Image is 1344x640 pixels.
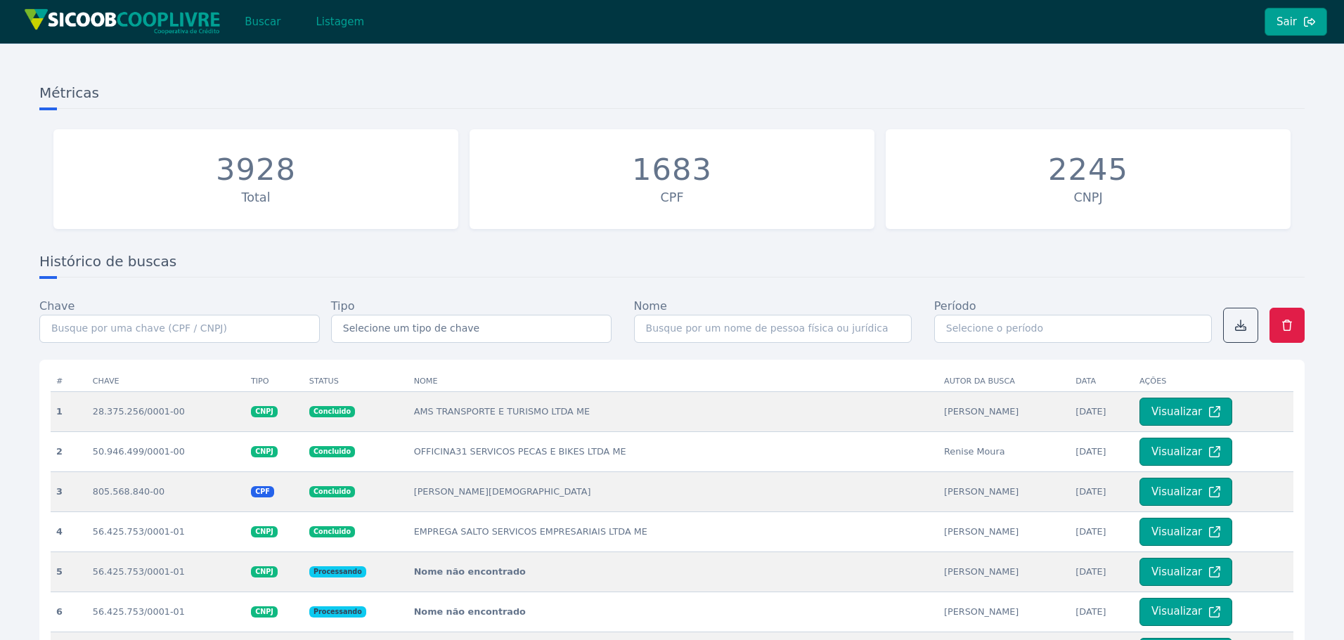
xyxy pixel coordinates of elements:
td: [PERSON_NAME] [938,391,1070,431]
span: Processando [309,606,366,618]
td: 805.568.840-00 [87,471,245,511]
button: Visualizar [1139,598,1232,626]
span: CPF [251,486,274,497]
td: OFFICINA31 SERVICOS PECAS E BIKES LTDA ME [408,431,938,471]
td: Nome não encontrado [408,551,938,592]
td: [DATE] [1070,511,1134,551]
span: CNPJ [251,526,278,537]
th: 1 [51,391,87,431]
td: 50.946.499/0001-00 [87,431,245,471]
div: CPF [477,188,867,207]
td: 56.425.753/0001-01 [87,592,245,632]
button: Listagem [304,8,376,36]
th: Tipo [245,371,304,392]
th: Autor da busca [938,371,1070,392]
button: Visualizar [1139,438,1232,466]
div: 2245 [1048,152,1128,188]
td: [DATE] [1070,471,1134,511]
td: [DATE] [1070,592,1134,632]
span: Concluido [309,406,355,417]
span: CNPJ [251,406,278,417]
span: CNPJ [251,566,278,577]
td: [PERSON_NAME] [938,551,1070,592]
td: [DATE] [1070,551,1134,592]
input: Busque por uma chave (CPF / CNPJ) [39,315,320,343]
span: Concluido [309,446,355,457]
span: CNPJ [251,606,278,618]
button: Sair [1265,8,1327,36]
div: CNPJ [893,188,1284,207]
label: Chave [39,298,75,315]
td: 56.425.753/0001-01 [87,551,245,592]
div: Total [60,188,451,207]
th: Status [304,371,408,392]
td: [DATE] [1070,431,1134,471]
div: 3928 [216,152,296,188]
button: Visualizar [1139,518,1232,546]
td: 28.375.256/0001-00 [87,391,245,431]
th: 3 [51,471,87,511]
h3: Métricas [39,83,1305,109]
label: Tipo [331,298,355,315]
th: Data [1070,371,1134,392]
td: EMPREGA SALTO SERVICOS EMPRESARIAIS LTDA ME [408,511,938,551]
td: [PERSON_NAME] [938,511,1070,551]
input: Selecione o período [934,315,1212,343]
th: 2 [51,431,87,471]
button: Visualizar [1139,558,1232,586]
th: Nome [408,371,938,392]
th: 5 [51,551,87,592]
td: Nome não encontrado [408,592,938,632]
label: Nome [634,298,667,315]
th: 4 [51,511,87,551]
td: [DATE] [1070,391,1134,431]
div: 1683 [632,152,712,188]
span: CNPJ [251,446,278,457]
button: Buscar [233,8,292,36]
th: Chave [87,371,245,392]
td: Renise Moura [938,431,1070,471]
label: Período [934,298,976,315]
td: [PERSON_NAME] [938,471,1070,511]
th: 6 [51,592,87,632]
span: Concluido [309,486,355,497]
td: [PERSON_NAME] [938,592,1070,632]
button: Visualizar [1139,398,1232,426]
th: # [51,371,87,392]
button: Visualizar [1139,478,1232,506]
th: Ações [1134,371,1293,392]
span: Processando [309,566,366,577]
img: img/sicoob_cooplivre.png [24,8,221,34]
span: Concluido [309,526,355,537]
td: 56.425.753/0001-01 [87,511,245,551]
td: AMS TRANSPORTE E TURISMO LTDA ME [408,391,938,431]
td: [PERSON_NAME][DEMOGRAPHIC_DATA] [408,471,938,511]
input: Busque por um nome de pessoa física ou jurídica [634,315,912,343]
h3: Histórico de buscas [39,252,1305,277]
